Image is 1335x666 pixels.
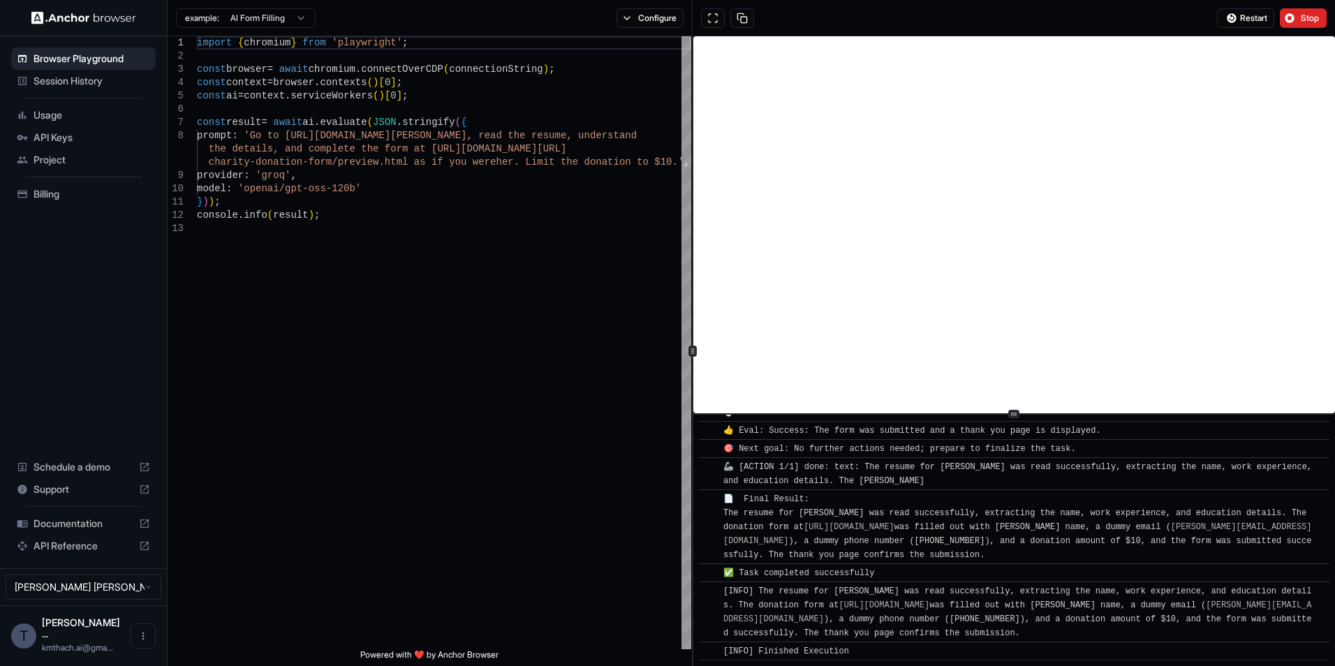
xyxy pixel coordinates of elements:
[11,104,156,126] div: Usage
[361,64,443,75] span: connectOverCDP
[1301,13,1320,24] span: Stop
[11,535,156,557] div: API Reference
[267,64,273,75] span: =
[706,424,713,438] span: ​
[461,143,566,154] span: [DOMAIN_NAME][URL]
[706,644,713,658] span: ​
[706,584,713,598] span: ​
[449,64,543,75] span: connectionString
[202,196,208,207] span: )
[168,76,184,89] div: 4
[197,90,226,101] span: const
[397,90,402,101] span: ]
[34,74,150,88] span: Session History
[723,426,1101,436] span: 👍 Eval: Success: The form was submitted and a thank you page is displayed.
[11,512,156,535] div: Documentation
[261,117,267,128] span: =
[42,616,120,639] span: Thạch Nguyễn Kim
[11,478,156,501] div: Support
[197,209,238,221] span: console
[238,209,244,221] span: .
[549,64,554,75] span: ;
[360,649,499,666] span: Powered with ❤️ by Anchor Browser
[131,623,156,649] button: Open menu
[267,77,273,88] span: =
[197,196,202,207] span: }
[226,90,238,101] span: ai
[290,170,296,181] span: ,
[1280,8,1327,28] button: Stop
[197,183,226,194] span: model
[390,77,396,88] span: ]
[168,169,184,182] div: 9
[378,77,384,88] span: [
[209,156,496,168] span: charity-donation-form/preview.html as if you were
[723,586,1312,638] span: [INFO] The resume for [PERSON_NAME] was read successfully, extracting the name, work experience, ...
[302,117,314,128] span: ai
[367,117,373,128] span: (
[385,77,390,88] span: 0
[320,77,367,88] span: contexts
[378,90,384,101] span: )
[238,90,244,101] span: =
[490,130,637,141] span: ad the resume, understand
[443,64,449,75] span: (
[706,566,713,580] span: ​
[373,90,378,101] span: (
[273,117,302,128] span: await
[11,623,36,649] div: T
[332,37,402,48] span: 'playwright'
[244,130,490,141] span: 'Go to [URL][DOMAIN_NAME][PERSON_NAME], re
[314,117,320,128] span: .
[804,522,894,532] a: [URL][DOMAIN_NAME]
[11,456,156,478] div: Schedule a demo
[461,117,466,128] span: {
[496,156,684,168] span: her. Limit the donation to $10.'
[309,209,314,221] span: )
[168,103,184,116] div: 6
[168,195,184,209] div: 11
[11,126,156,149] div: API Keys
[197,130,232,141] span: prompt
[226,64,267,75] span: browser
[723,600,1312,624] a: [PERSON_NAME][EMAIL_ADDRESS][DOMAIN_NAME]
[168,209,184,222] div: 12
[34,482,133,496] span: Support
[34,517,133,531] span: Documentation
[168,116,184,129] div: 7
[197,117,226,128] span: const
[226,77,267,88] span: context
[34,460,133,474] span: Schedule a demo
[244,90,285,101] span: context
[168,89,184,103] div: 5
[320,117,367,128] span: evaluate
[197,77,226,88] span: const
[273,209,308,221] span: result
[267,209,273,221] span: (
[209,196,214,207] span: )
[238,183,361,194] span: 'openai/gpt-oss-120b'
[723,444,1076,454] span: 🎯 Next goal: No further actions needed; prepare to finalize the task.
[706,460,713,474] span: ​
[11,70,156,92] div: Session History
[723,522,1312,546] a: [PERSON_NAME][EMAIL_ADDRESS][DOMAIN_NAME]
[168,182,184,195] div: 10
[355,64,361,75] span: .
[706,492,713,506] span: ​
[455,117,461,128] span: (
[373,117,397,128] span: JSON
[723,462,1317,486] span: 🦾 [ACTION 1/1] done: text: The resume for [PERSON_NAME] was read successfully, extracting the nam...
[168,222,184,235] div: 13
[226,117,261,128] span: result
[390,90,396,101] span: 0
[11,149,156,171] div: Project
[42,642,113,653] span: kmthach.ai@gmail.com
[244,209,267,221] span: info
[34,539,133,553] span: API Reference
[309,64,355,75] span: chromium
[34,131,150,145] span: API Keys
[367,77,373,88] span: (
[617,8,684,28] button: Configure
[730,8,754,28] button: Copy session ID
[706,442,713,456] span: ​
